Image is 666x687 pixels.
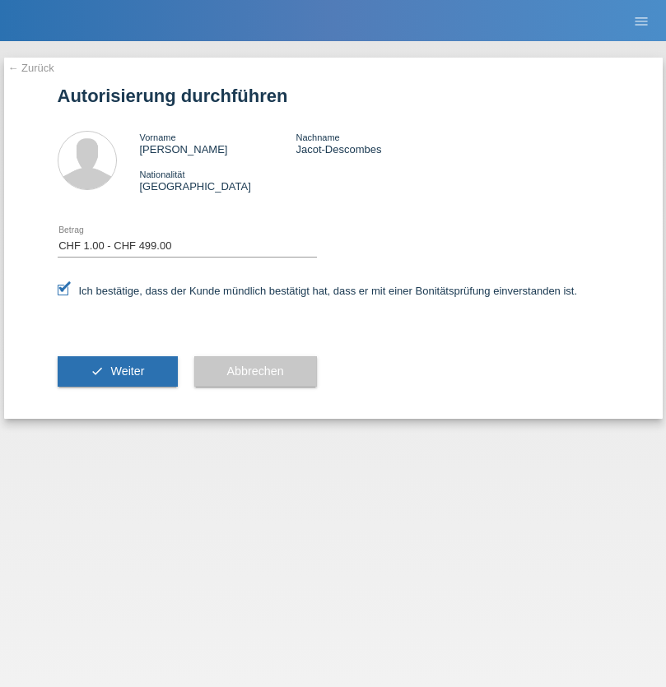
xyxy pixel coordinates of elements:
[140,168,296,193] div: [GEOGRAPHIC_DATA]
[140,131,296,156] div: [PERSON_NAME]
[8,62,54,74] a: ← Zurück
[633,13,650,30] i: menu
[194,356,317,388] button: Abbrechen
[58,356,178,388] button: check Weiter
[58,285,578,297] label: Ich bestätige, dass der Kunde mündlich bestätigt hat, dass er mit einer Bonitätsprüfung einversta...
[296,131,452,156] div: Jacot-Descombes
[58,86,609,106] h1: Autorisierung durchführen
[140,132,176,142] span: Vorname
[296,132,339,142] span: Nachname
[625,16,658,26] a: menu
[91,364,104,378] i: check
[110,364,144,378] span: Weiter
[227,364,284,378] span: Abbrechen
[140,169,185,179] span: Nationalität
